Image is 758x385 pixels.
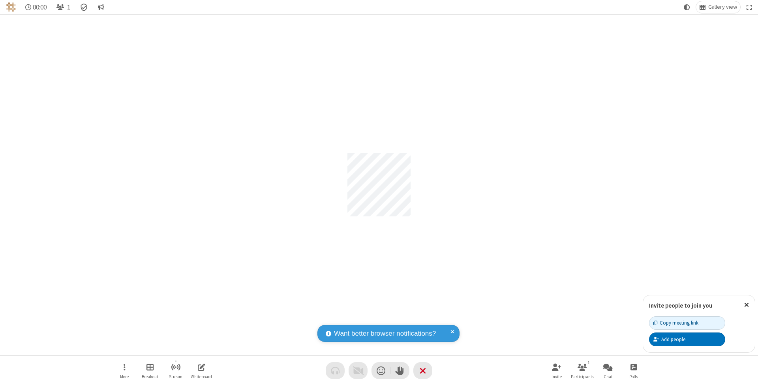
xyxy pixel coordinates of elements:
button: Audio problem - check your Internet connection or call by phone [326,362,345,379]
span: Whiteboard [191,374,212,379]
span: 1 [67,4,70,11]
button: Invite participants (⌘+Shift+I) [545,359,568,382]
button: Close popover [738,295,755,315]
button: Video [349,362,368,379]
button: Open shared whiteboard [189,359,213,382]
button: End or leave meeting [413,362,432,379]
span: Participants [571,374,594,379]
button: Open participant list [53,1,73,13]
span: Invite [552,374,562,379]
button: Copy meeting link [649,316,725,330]
button: Add people [649,332,725,346]
button: Manage Breakout Rooms [138,359,162,382]
button: Open poll [622,359,645,382]
span: Want better browser notifications? [334,329,436,339]
div: Copy meeting link [653,319,698,327]
span: Chat [604,374,613,379]
span: Gallery view [708,4,737,10]
span: Polls [629,374,638,379]
div: 1 [585,359,592,366]
span: Stream [169,374,182,379]
button: Open menu [113,359,136,382]
button: Open participant list [570,359,594,382]
button: Fullscreen [743,1,755,13]
button: Change layout [696,1,740,13]
label: Invite people to join you [649,302,712,309]
button: Start streaming [164,359,188,382]
div: Timer [22,1,50,13]
button: Conversation [94,1,107,13]
button: Using system theme [681,1,693,13]
img: QA Selenium DO NOT DELETE OR CHANGE [6,2,16,12]
div: Meeting details Encryption enabled [77,1,92,13]
button: Open chat [596,359,620,382]
button: Send a reaction [371,362,390,379]
span: Breakout [142,374,158,379]
button: Raise hand [390,362,409,379]
span: 00:00 [33,4,47,11]
span: More [120,374,129,379]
